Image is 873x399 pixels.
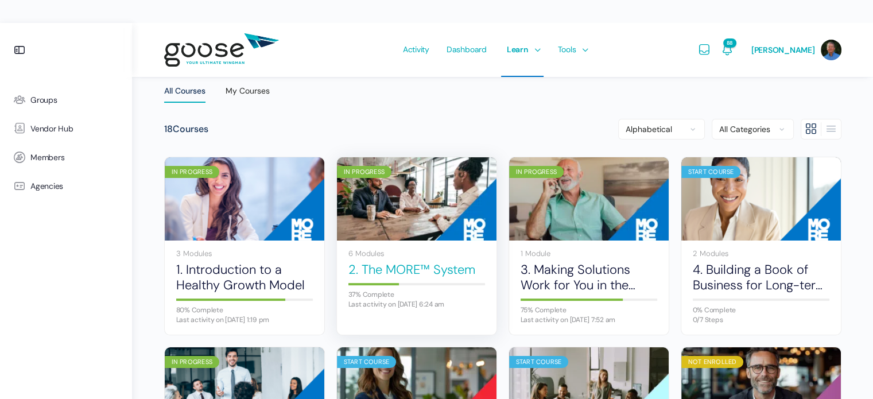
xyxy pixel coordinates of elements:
a: 2. The MORE™ System [348,262,485,277]
a: All Courses [164,78,205,104]
span: Members [30,153,64,162]
div: 80% Complete [176,307,313,313]
div: All Courses [164,86,205,103]
a: 4. Building a Book of Business for Long-term Growth [693,262,829,293]
a: Agencies [6,172,126,200]
a: In Progress [337,157,496,241]
span: Agencies [30,181,63,191]
div: 0/7 Steps [693,316,829,323]
div: In Progress [337,166,392,178]
div: Courses [164,123,208,135]
div: My Courses [226,86,270,103]
a: [PERSON_NAME] [751,23,841,77]
span: Activity [403,22,429,76]
span: Dashboard [447,22,487,76]
a: Messages [697,23,711,77]
a: In Progress [165,157,324,241]
a: Vendor Hub [6,114,126,143]
div: 3 Modules [176,250,313,257]
div: 75% Complete [521,307,657,313]
iframe: Chat Widget [816,344,873,399]
a: Learn [501,23,544,77]
div: Last activity on [DATE] 7:52 am [521,316,657,323]
span: Tools [558,22,576,76]
div: Start Course [509,356,569,368]
div: 6 Modules [348,250,485,257]
span: 18 [164,123,173,135]
span: 88 [723,38,736,48]
a: Start Course [681,157,841,241]
a: 3. Making Solutions Work for You in the Sales Process [521,262,657,293]
a: Notifications [720,23,734,77]
div: In Progress [165,356,220,368]
a: Tools [552,23,592,77]
div: 0% Complete [693,307,829,313]
div: In Progress [509,166,564,178]
div: Start Course [337,356,397,368]
div: Not Enrolled [681,356,744,368]
a: Members [6,143,126,172]
a: My Courses [226,78,270,105]
div: Members directory secondary navigation [618,119,841,140]
a: Groups [6,86,126,114]
a: Dashboard [441,23,492,77]
div: 1 Module [521,250,657,257]
span: Vendor Hub [30,124,73,134]
div: In Progress [165,166,220,178]
a: 1. Introduction to a Healthy Growth Model [176,262,313,293]
span: [PERSON_NAME] [751,45,815,55]
div: Last activity on [DATE] 1:19 pm [176,316,313,323]
div: Last activity on [DATE] 6:24 am [348,301,485,308]
div: Start Course [681,166,741,178]
div: 2 Modules [693,250,829,257]
a: Activity [397,23,435,77]
a: In Progress [509,157,669,241]
span: Learn [507,22,528,76]
div: 37% Complete [348,291,485,298]
span: Groups [30,95,57,105]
